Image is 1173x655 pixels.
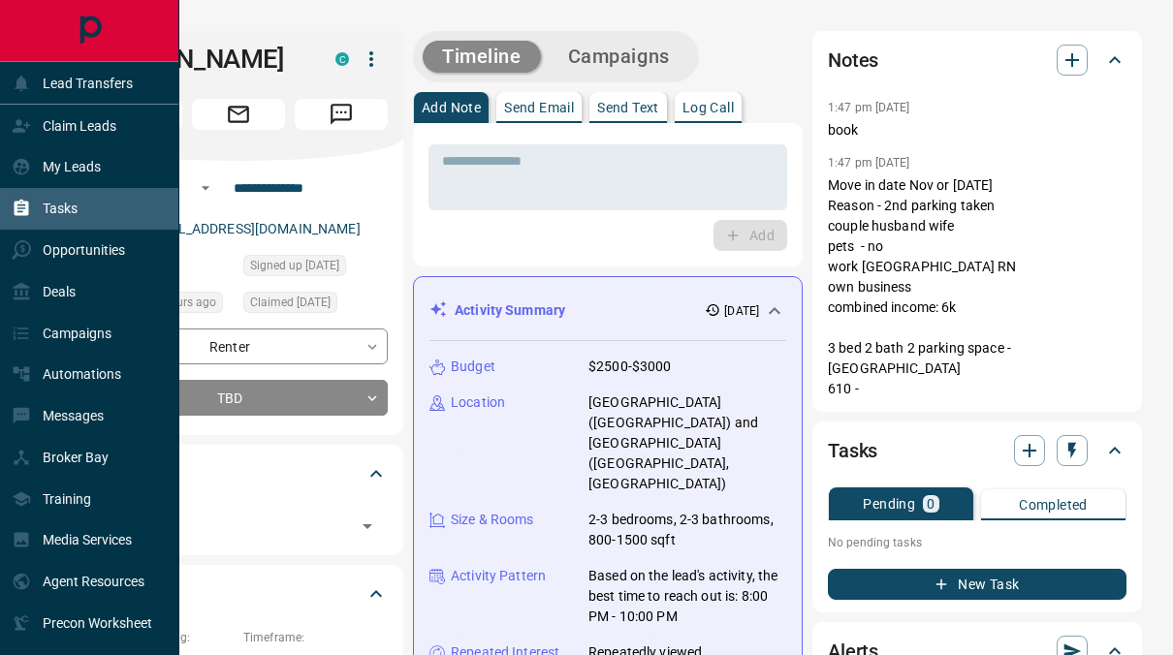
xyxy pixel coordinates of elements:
[243,255,388,282] div: Mon Oct 06 2025
[451,566,546,586] p: Activity Pattern
[335,52,349,66] div: condos.ca
[863,497,915,511] p: Pending
[250,293,331,312] span: Claimed [DATE]
[354,513,381,540] button: Open
[89,380,388,416] div: TBD
[243,292,388,319] div: Mon Oct 06 2025
[429,293,786,328] div: Activity Summary[DATE]
[89,328,388,364] div: Renter
[89,44,306,75] h1: [PERSON_NAME]
[828,427,1126,474] div: Tasks
[549,41,689,73] button: Campaigns
[295,99,388,130] span: Message
[927,497,935,511] p: 0
[192,99,285,130] span: Email
[828,175,1126,399] p: Move in date Nov or [DATE] Reason - 2nd parking taken couple husband wife pets - no work [GEOGRAP...
[828,528,1126,557] p: No pending tasks
[588,510,786,550] p: 2-3 bedrooms, 2-3 bathrooms, 800-1500 sqft
[828,101,910,114] p: 1:47 pm [DATE]
[89,451,388,497] div: Tags
[597,101,659,114] p: Send Text
[451,357,495,377] p: Budget
[243,629,388,646] p: Timeframe:
[724,302,759,320] p: [DATE]
[588,357,671,377] p: $2500-$3000
[423,41,541,73] button: Timeline
[504,101,574,114] p: Send Email
[422,101,481,114] p: Add Note
[828,120,1126,140] p: book
[828,435,877,466] h2: Tasks
[828,37,1126,83] div: Notes
[828,569,1126,600] button: New Task
[1019,498,1088,512] p: Completed
[588,392,786,494] p: [GEOGRAPHIC_DATA] ([GEOGRAPHIC_DATA]) and [GEOGRAPHIC_DATA] ([GEOGRAPHIC_DATA], [GEOGRAPHIC_DATA])
[682,101,734,114] p: Log Call
[250,256,339,275] span: Signed up [DATE]
[142,221,361,236] a: [EMAIL_ADDRESS][DOMAIN_NAME]
[194,176,217,200] button: Open
[455,300,565,321] p: Activity Summary
[588,566,786,627] p: Based on the lead's activity, the best time to reach out is: 8:00 PM - 10:00 PM
[828,156,910,170] p: 1:47 pm [DATE]
[451,392,505,413] p: Location
[451,510,534,530] p: Size & Rooms
[828,45,878,76] h2: Notes
[89,571,388,617] div: Criteria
